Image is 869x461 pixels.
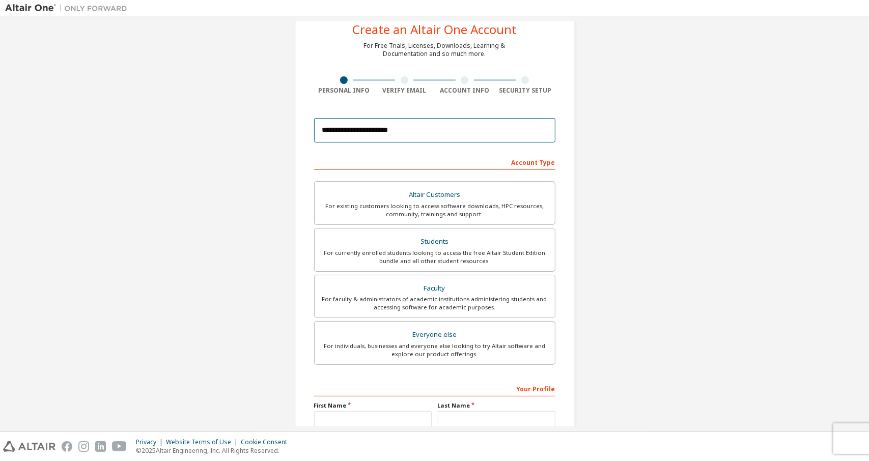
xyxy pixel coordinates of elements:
img: Altair One [5,3,132,13]
div: For currently enrolled students looking to access the free Altair Student Edition bundle and all ... [321,249,549,265]
div: Personal Info [314,87,375,95]
img: youtube.svg [112,441,127,452]
div: For existing customers looking to access software downloads, HPC resources, community, trainings ... [321,202,549,218]
img: linkedin.svg [95,441,106,452]
div: Security Setup [495,87,555,95]
div: Account Info [435,87,495,95]
label: First Name [314,401,432,410]
div: For faculty & administrators of academic institutions administering students and accessing softwa... [321,295,549,311]
div: Everyone else [321,328,549,342]
img: altair_logo.svg [3,441,55,452]
div: For Free Trials, Licenses, Downloads, Learning & Documentation and so much more. [364,42,506,58]
img: instagram.svg [78,441,89,452]
div: Verify Email [374,87,435,95]
div: Your Profile [314,380,555,396]
div: Privacy [136,438,166,446]
div: Faculty [321,281,549,296]
div: For individuals, businesses and everyone else looking to try Altair software and explore our prod... [321,342,549,358]
label: Last Name [438,401,555,410]
p: © 2025 Altair Engineering, Inc. All Rights Reserved. [136,446,293,455]
div: Website Terms of Use [166,438,241,446]
div: Students [321,235,549,249]
div: Account Type [314,154,555,170]
div: Create an Altair One Account [352,23,517,36]
img: facebook.svg [62,441,72,452]
div: Cookie Consent [241,438,293,446]
div: Altair Customers [321,188,549,202]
